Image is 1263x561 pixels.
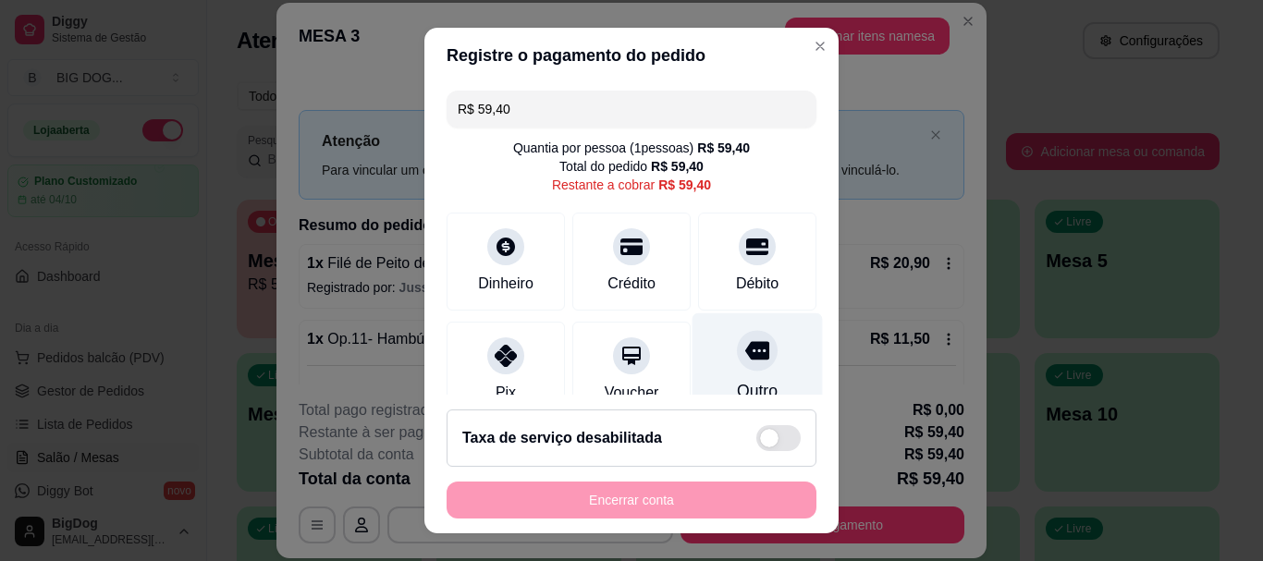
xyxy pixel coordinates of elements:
div: R$ 59,40 [651,157,704,176]
div: R$ 59,40 [658,176,711,194]
input: Ex.: hambúrguer de cordeiro [458,91,805,128]
div: Voucher [605,382,659,404]
div: Quantia por pessoa ( 1 pessoas) [513,139,750,157]
div: Dinheiro [478,273,533,295]
div: Outro [737,380,778,404]
div: Pix [496,382,516,404]
div: Débito [736,273,779,295]
div: Restante a cobrar [552,176,711,194]
div: Total do pedido [559,157,704,176]
div: R$ 59,40 [697,139,750,157]
header: Registre o pagamento do pedido [424,28,839,83]
button: Close [805,31,835,61]
div: Crédito [607,273,656,295]
h2: Taxa de serviço desabilitada [462,427,662,449]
